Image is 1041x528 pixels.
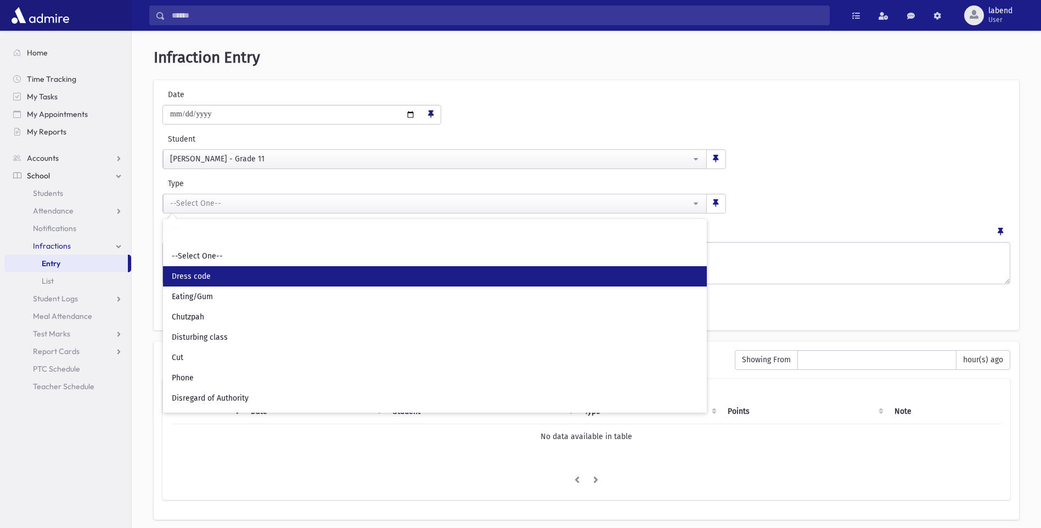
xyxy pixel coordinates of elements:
a: My Tasks [4,88,131,105]
a: Teacher Schedule [4,378,131,395]
span: Meal Attendance [33,311,92,321]
td: No data available in table [171,424,1001,449]
span: Accounts [27,153,59,163]
span: Disregard of Authority [172,393,249,404]
label: Student [162,133,538,145]
div: --Select One-- [170,198,691,209]
span: Report Cards [33,346,80,356]
a: Test Marks [4,325,131,342]
button: --Select One-- [163,194,707,214]
span: Phone [172,373,194,384]
span: School [27,171,50,181]
th: Points: activate to sort column ascending [721,399,888,424]
a: Notifications [4,220,131,237]
span: hour(s) ago [956,350,1010,370]
span: User [988,15,1012,24]
span: Cut [172,352,183,363]
span: Dress code [172,271,211,282]
a: List [4,272,131,290]
span: Student Logs [33,294,78,304]
div: [PERSON_NAME] - Grade 11 [170,153,691,165]
label: Type [162,178,444,189]
input: Search [167,226,702,244]
input: Search [165,5,829,25]
span: Teacher Schedule [33,381,94,391]
span: Time Tracking [27,74,76,84]
a: Student Logs [4,290,131,307]
span: Notifications [33,223,76,233]
span: Eating/Gum [172,291,213,302]
a: Report Cards [4,342,131,360]
a: My Reports [4,123,131,141]
label: Date [162,89,255,100]
span: My Reports [27,127,66,137]
span: --Select One-- [172,251,223,262]
h6: Recently Entered [162,350,724,361]
a: Meal Attendance [4,307,131,325]
span: Disturbing class [172,332,228,343]
span: labend [988,7,1012,15]
span: Home [27,48,48,58]
span: Chutzpah [172,312,204,323]
span: Attendance [33,206,74,216]
span: Showing From [735,350,798,370]
a: Students [4,184,131,202]
th: Note [888,399,1001,424]
span: List [42,276,54,286]
a: Home [4,44,131,61]
span: Test Marks [33,329,70,339]
span: Students [33,188,63,198]
a: Attendance [4,202,131,220]
span: Entry [42,259,60,268]
a: School [4,167,131,184]
a: Infractions [4,237,131,255]
button: Raanan, Shirel - Grade 11 [163,149,707,169]
span: My Appointments [27,109,88,119]
span: Infractions [33,241,71,251]
a: My Appointments [4,105,131,123]
img: AdmirePro [9,4,72,26]
a: Time Tracking [4,70,131,88]
span: PTC Schedule [33,364,80,374]
a: PTC Schedule [4,360,131,378]
label: Note [162,222,179,238]
span: Infraction Entry [154,48,260,66]
span: My Tasks [27,92,58,102]
a: Entry [4,255,128,272]
a: Accounts [4,149,131,167]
